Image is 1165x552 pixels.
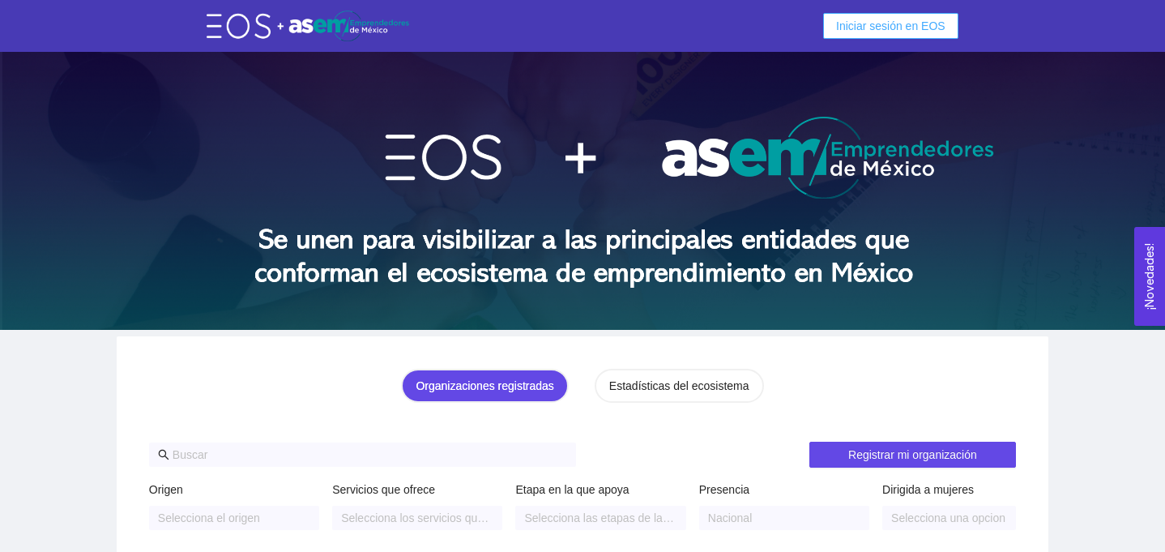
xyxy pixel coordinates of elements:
[515,481,629,499] label: Etapa en la que apoya
[149,481,183,499] label: Origen
[809,442,1017,468] button: Registrar mi organización
[836,17,945,35] span: Iniciar sesión en EOS
[158,449,169,460] span: search
[207,11,409,41] img: eos-asem-logo.38b026ae.png
[848,446,977,464] span: Registrar mi organización
[609,377,749,395] div: Estadísticas del ecosistema
[823,13,958,39] button: Iniciar sesión en EOS
[416,377,553,395] div: Organizaciones registradas
[699,481,749,499] label: Presencia
[173,446,567,464] input: Buscar
[332,481,435,499] label: Servicios que ofrece
[882,481,974,499] label: Dirigida a mujeres
[1134,227,1165,326] button: Open Feedback Widget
